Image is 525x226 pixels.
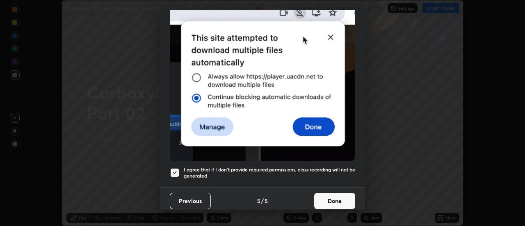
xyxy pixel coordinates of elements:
button: Done [314,193,355,209]
h4: 5 [257,196,260,205]
h4: 5 [265,196,268,205]
h5: I agree that if I don't provide required permissions, class recording will not be generated [184,167,355,179]
button: Previous [170,193,211,209]
h4: / [261,196,264,205]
